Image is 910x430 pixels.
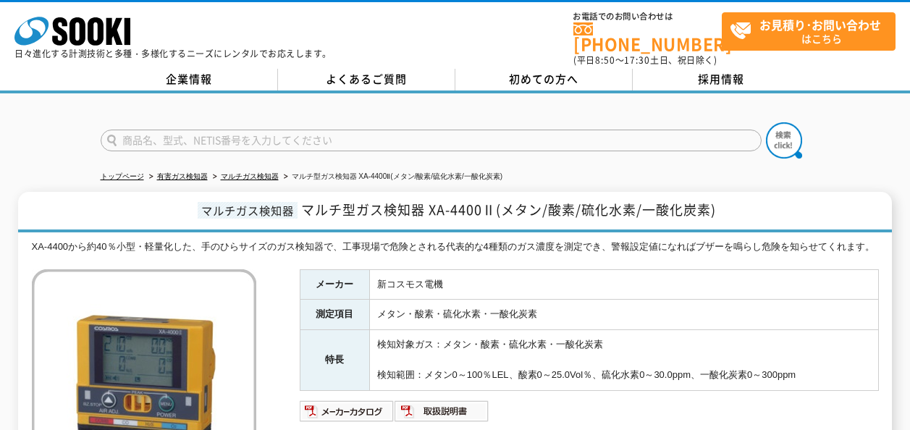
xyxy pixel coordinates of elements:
span: はこちら [730,13,895,49]
span: 8:50 [595,54,615,67]
a: 採用情報 [633,69,810,90]
a: 企業情報 [101,69,278,90]
a: マルチガス検知器 [221,172,279,180]
td: 検知対象ガス：メタン・酸素・硫化水素・一酸化炭素 検知範囲：メタン0～100％LEL、酸素0～25.0Vol％、硫化水素0～30.0ppm、一酸化炭素0～300ppm [369,330,878,390]
li: マルチ型ガス検知器 XA-4400Ⅱ(メタン/酸素/硫化水素/一酸化炭素) [281,169,503,185]
img: btn_search.png [766,122,802,159]
strong: お見積り･お問い合わせ [759,16,881,33]
th: 測定項目 [300,300,369,330]
span: お電話でのお問い合わせは [573,12,722,21]
span: マルチ型ガス検知器 XA-4400Ⅱ(メタン/酸素/硫化水素/一酸化炭素) [301,200,716,219]
td: メタン・酸素・硫化水素・一酸化炭素 [369,300,878,330]
span: 17:30 [624,54,650,67]
a: トップページ [101,172,144,180]
span: マルチガス検知器 [198,202,298,219]
img: メーカーカタログ [300,400,395,423]
img: 取扱説明書 [395,400,489,423]
a: メーカーカタログ [300,409,395,420]
th: 特長 [300,330,369,390]
p: 日々進化する計測技術と多種・多様化するニーズにレンタルでお応えします。 [14,49,332,58]
th: メーカー [300,269,369,300]
span: 初めての方へ [509,71,578,87]
a: お見積り･お問い合わせはこちら [722,12,896,51]
a: 有害ガス検知器 [157,172,208,180]
span: (平日 ～ 土日、祝日除く) [573,54,717,67]
a: よくあるご質問 [278,69,455,90]
input: 商品名、型式、NETIS番号を入力してください [101,130,762,151]
a: 初めての方へ [455,69,633,90]
a: [PHONE_NUMBER] [573,22,722,52]
td: 新コスモス電機 [369,269,878,300]
a: 取扱説明書 [395,409,489,420]
div: XA-4400から約40％小型・軽量化した、手のひらサイズのガス検知器で、工事現場で危険とされる代表的な4種類のガス濃度を測定でき、警報設定値になればブザーを鳴らし危険を知らせてくれます。 [32,240,879,255]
